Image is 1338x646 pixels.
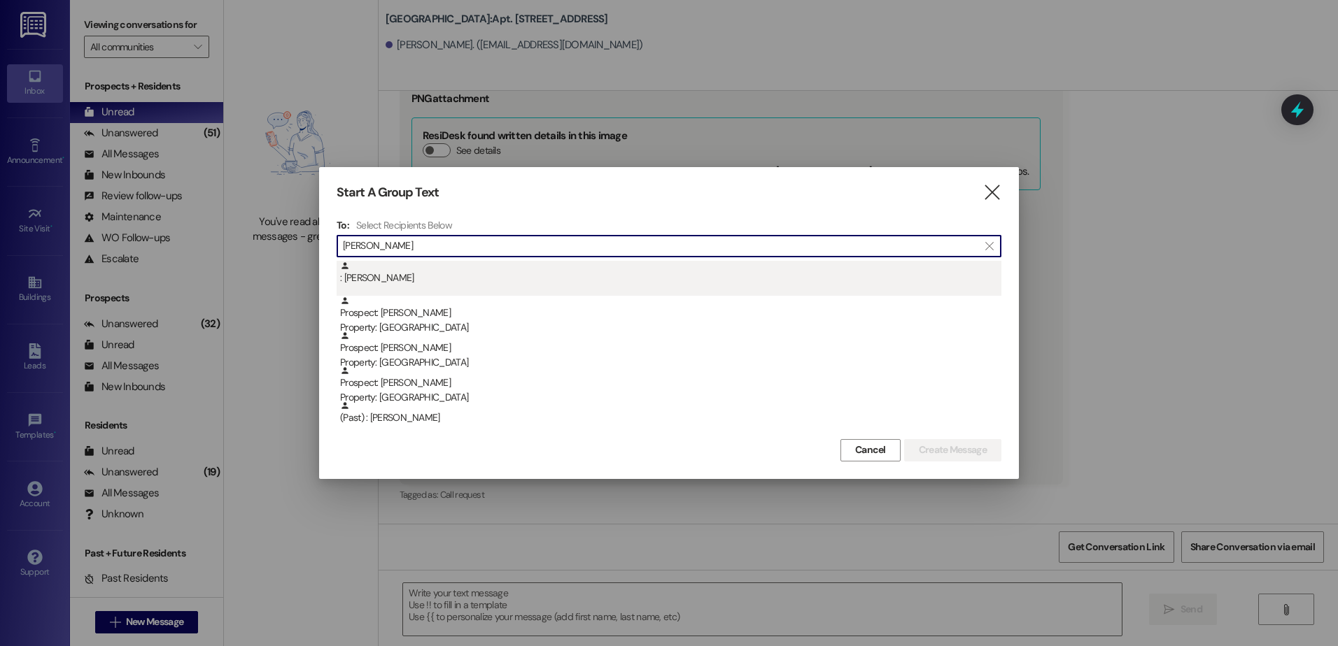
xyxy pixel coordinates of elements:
[337,296,1001,331] div: Prospect: [PERSON_NAME]Property: [GEOGRAPHIC_DATA]
[855,443,886,457] span: Cancel
[340,355,1001,370] div: Property: [GEOGRAPHIC_DATA]
[337,401,1001,436] div: (Past) : [PERSON_NAME]
[337,331,1001,366] div: Prospect: [PERSON_NAME]Property: [GEOGRAPHIC_DATA]
[340,296,1001,336] div: Prospect: [PERSON_NAME]
[919,443,987,457] span: Create Message
[340,401,1001,425] div: (Past) : [PERSON_NAME]
[340,320,1001,335] div: Property: [GEOGRAPHIC_DATA]
[978,236,1001,257] button: Clear text
[340,366,1001,405] div: Prospect: [PERSON_NAME]
[840,439,901,461] button: Cancel
[340,390,1001,405] div: Property: [GEOGRAPHIC_DATA]
[343,236,978,256] input: Search for any contact or apartment
[337,219,349,231] h3: To:
[356,219,452,231] h4: Select Recipients Below
[340,261,1001,285] div: : [PERSON_NAME]
[340,331,1001,371] div: Prospect: [PERSON_NAME]
[985,241,993,252] i: 
[337,185,439,201] h3: Start A Group Text
[337,366,1001,401] div: Prospect: [PERSON_NAME]Property: [GEOGRAPHIC_DATA]
[337,261,1001,296] div: : [PERSON_NAME]
[904,439,1001,461] button: Create Message
[983,185,1001,200] i: 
